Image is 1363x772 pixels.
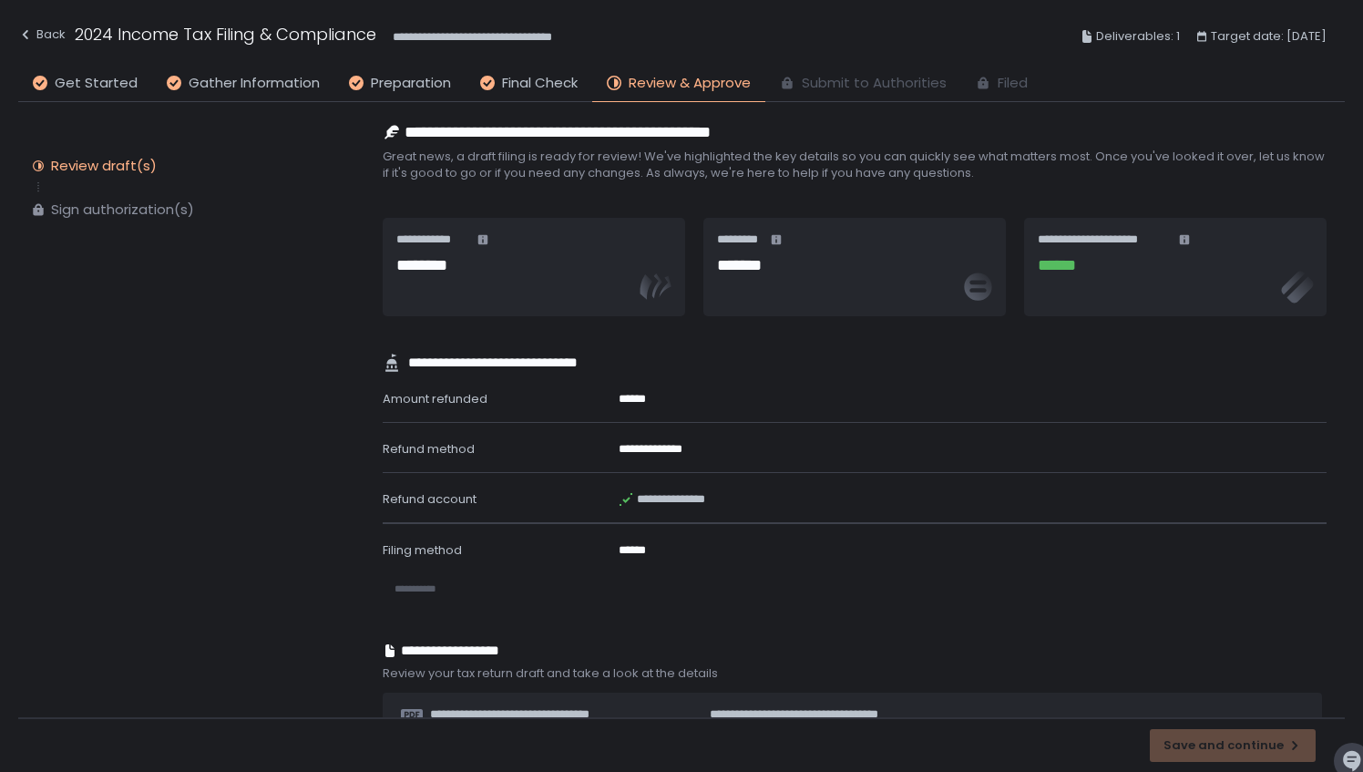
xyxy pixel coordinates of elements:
span: Review your tax return draft and take a look at the details [383,665,1327,682]
span: Amount refunded [383,390,487,407]
button: Back [18,22,66,52]
span: Filed [998,73,1028,94]
span: Gather Information [189,73,320,94]
span: Target date: [DATE] [1211,26,1327,47]
span: Great news, a draft filing is ready for review! We've highlighted the key details so you can quic... [383,149,1327,181]
div: Sign authorization(s) [51,201,194,219]
span: Preparation [371,73,451,94]
span: Refund method [383,440,475,458]
span: Final Check [502,73,578,94]
span: Deliverables: 1 [1096,26,1180,47]
span: Submit to Authorities [802,73,947,94]
span: Review & Approve [629,73,751,94]
span: Filing method [383,541,462,559]
span: Get Started [55,73,138,94]
h1: 2024 Income Tax Filing & Compliance [75,22,376,46]
span: Refund account [383,490,477,508]
div: Back [18,24,66,46]
div: Review draft(s) [51,157,157,175]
